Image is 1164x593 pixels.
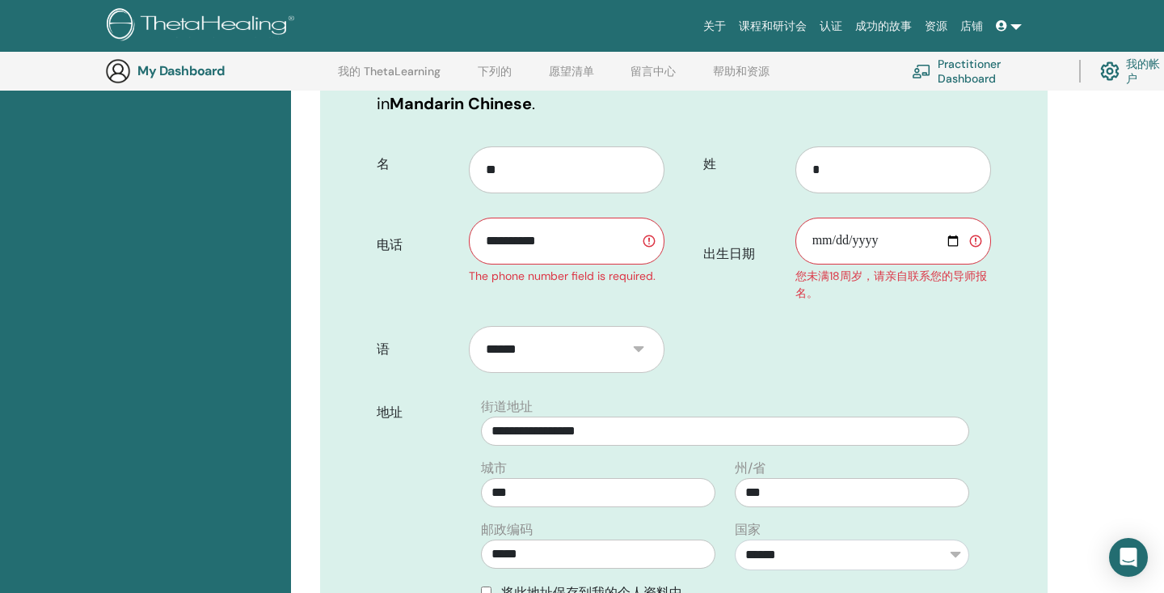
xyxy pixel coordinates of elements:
div: The phone number field is required. [469,268,664,285]
a: 资源 [918,11,954,41]
a: 认证 [813,11,849,41]
a: 下列的 [478,65,512,91]
b: Mandarin Chinese [390,93,532,114]
a: 愿望清单 [549,65,594,91]
div: Open Intercom Messenger [1109,538,1148,577]
img: logo.png [107,8,300,44]
a: 成功的故事 [849,11,918,41]
label: 州/省 [735,459,765,478]
label: 姓 [691,149,795,180]
label: 出生日期 [691,239,795,269]
label: 名 [365,149,469,180]
a: 关于 [697,11,732,41]
a: 课程和研讨会 [732,11,813,41]
label: 城市 [481,459,507,478]
label: 邮政编码 [481,520,533,540]
label: 地址 [365,397,471,428]
div: 您未满18周岁，请亲自联系您的导师报名。 [795,268,991,302]
img: cog.svg [1100,57,1120,85]
a: Practitioner Dashboard [912,53,1060,89]
label: 电话 [365,230,469,260]
a: 店铺 [954,11,989,41]
img: generic-user-icon.jpg [105,58,131,84]
a: 留言中心 [630,65,676,91]
a: 帮助和资源 [713,65,770,91]
h3: My Dashboard [137,63,299,78]
a: 我的 ThetaLearning [338,65,441,91]
img: chalkboard-teacher.svg [912,64,931,78]
label: 语 [365,334,469,365]
label: 国家 [735,520,761,540]
label: 街道地址 [481,397,533,417]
